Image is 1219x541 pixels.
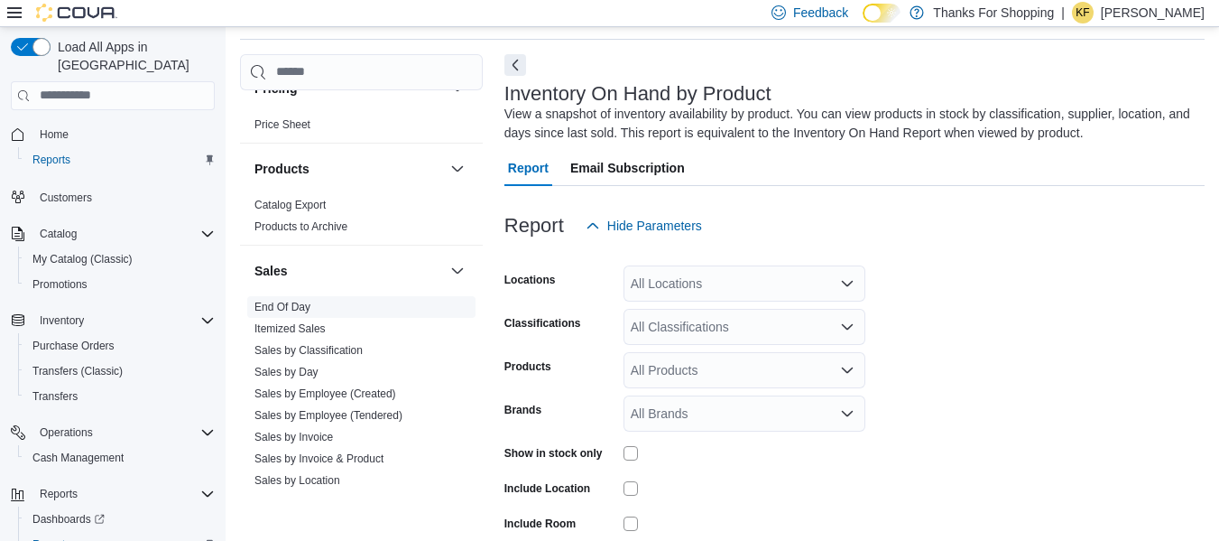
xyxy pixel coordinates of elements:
[254,431,333,443] a: Sales by Invoice
[18,445,222,471] button: Cash Management
[32,252,133,266] span: My Catalog (Classic)
[25,447,131,469] a: Cash Management
[254,452,383,465] a: Sales by Invoice & Product
[1061,2,1065,23] p: |
[447,158,468,180] button: Products
[51,38,215,74] span: Load All Apps in [GEOGRAPHIC_DATA]
[18,272,222,297] button: Promotions
[25,149,215,171] span: Reports
[32,451,124,465] span: Cash Management
[18,333,222,359] button: Purchase Orders
[504,481,590,496] label: Include Location
[40,313,84,328] span: Inventory
[25,508,112,530] a: Dashboards
[25,386,215,407] span: Transfers
[32,187,99,209] a: Customers
[4,221,222,247] button: Catalog
[4,481,222,507] button: Reports
[1072,2,1094,23] div: Keaton Fournier
[254,387,396,401] span: Sales by Employee (Created)
[254,198,326,212] span: Catalog Export
[254,117,310,132] span: Price Sheet
[607,217,702,235] span: Hide Parameters
[254,199,326,211] a: Catalog Export
[254,430,333,444] span: Sales by Invoice
[254,118,310,131] a: Price Sheet
[32,223,84,245] button: Catalog
[254,408,402,423] span: Sales by Employee (Tendered)
[32,277,88,292] span: Promotions
[508,150,549,186] span: Report
[32,422,215,443] span: Operations
[25,508,215,530] span: Dashboards
[840,406,854,421] button: Open list of options
[32,185,215,208] span: Customers
[254,262,443,280] button: Sales
[32,339,115,353] span: Purchase Orders
[504,105,1196,143] div: View a snapshot of inventory availability by product. You can view products in stock by classific...
[18,247,222,272] button: My Catalog (Classic)
[254,301,310,313] a: End Of Day
[840,276,854,291] button: Open list of options
[504,446,603,461] label: Show in stock only
[25,149,78,171] a: Reports
[40,191,92,205] span: Customers
[32,223,215,245] span: Catalog
[32,310,215,331] span: Inventory
[18,359,222,384] button: Transfers (Classic)
[578,208,709,244] button: Hide Parameters
[25,335,215,357] span: Purchase Orders
[32,153,70,167] span: Reports
[504,215,564,237] h3: Report
[504,54,526,76] button: Next
[18,384,222,409] button: Transfers
[254,220,347,233] a: Products to Archive
[254,300,310,314] span: End Of Day
[254,366,319,378] a: Sales by Day
[32,389,78,404] span: Transfers
[240,114,483,143] div: Pricing
[25,447,215,469] span: Cash Management
[254,160,309,178] h3: Products
[36,4,117,22] img: Cova
[18,147,222,173] button: Reports
[32,422,100,443] button: Operations
[254,322,326,336] span: Itemized Sales
[254,365,319,379] span: Sales by Day
[25,248,215,270] span: My Catalog (Classic)
[254,452,383,466] span: Sales by Invoice & Product
[40,227,77,241] span: Catalog
[254,387,396,400] a: Sales by Employee (Created)
[504,359,551,374] label: Products
[254,219,347,234] span: Products to Archive
[840,320,854,334] button: Open list of options
[25,248,140,270] a: My Catalog (Classic)
[25,360,130,382] a: Transfers (Classic)
[32,123,215,145] span: Home
[254,262,288,280] h3: Sales
[254,473,340,488] span: Sales by Location
[1101,2,1205,23] p: [PERSON_NAME]
[4,121,222,147] button: Home
[25,360,215,382] span: Transfers (Classic)
[793,4,848,22] span: Feedback
[504,83,771,105] h3: Inventory On Hand by Product
[18,507,222,532] a: Dashboards
[4,420,222,445] button: Operations
[254,322,326,335] a: Itemized Sales
[254,495,381,509] span: Sales by Location per Day
[570,150,685,186] span: Email Subscription
[504,316,581,331] label: Classifications
[25,335,122,357] a: Purchase Orders
[32,310,91,331] button: Inventory
[32,512,105,527] span: Dashboards
[254,409,402,422] a: Sales by Employee (Tendered)
[32,124,76,145] a: Home
[240,194,483,245] div: Products
[504,273,556,287] label: Locations
[32,483,215,505] span: Reports
[40,127,69,142] span: Home
[447,78,468,99] button: Pricing
[504,517,576,531] label: Include Room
